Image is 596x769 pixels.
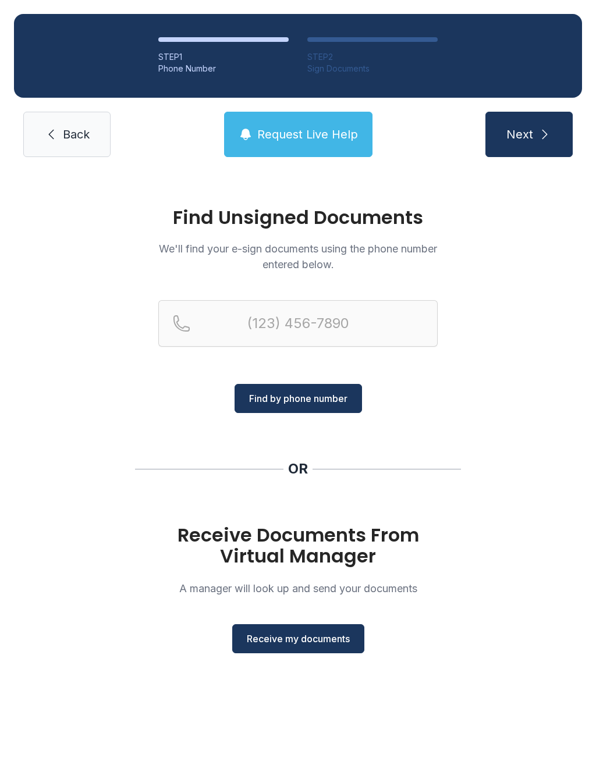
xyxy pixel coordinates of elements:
div: STEP 2 [307,51,438,63]
p: We'll find your e-sign documents using the phone number entered below. [158,241,438,272]
span: Request Live Help [257,126,358,143]
div: Sign Documents [307,63,438,74]
h1: Receive Documents From Virtual Manager [158,525,438,567]
span: Find by phone number [249,391,347,405]
input: Reservation phone number [158,300,438,347]
p: A manager will look up and send your documents [158,581,438,596]
div: Phone Number [158,63,289,74]
span: Receive my documents [247,632,350,646]
span: Back [63,126,90,143]
span: Next [506,126,533,143]
div: STEP 1 [158,51,289,63]
h1: Find Unsigned Documents [158,208,438,227]
div: OR [288,460,308,478]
